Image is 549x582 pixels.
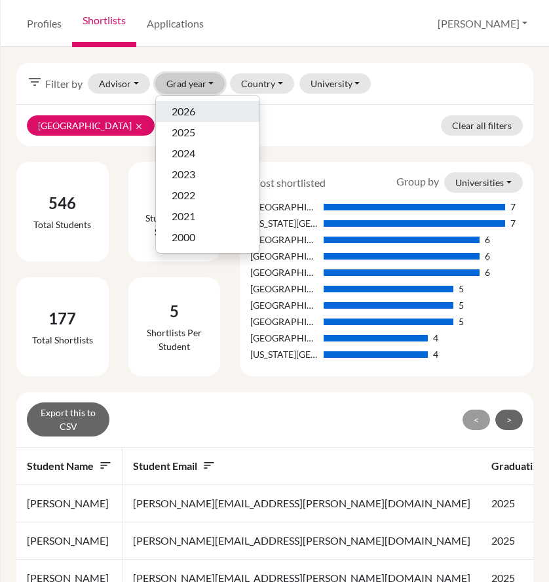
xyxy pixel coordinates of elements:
button: > [495,410,523,430]
div: 6 [485,249,490,263]
button: Export this to CSV [27,402,109,436]
div: 6 [485,265,490,279]
div: [US_STATE][GEOGRAPHIC_DATA] [250,216,318,230]
div: [GEOGRAPHIC_DATA] [250,200,318,214]
div: 4 [433,347,438,361]
div: 35 [139,185,210,208]
div: [GEOGRAPHIC_DATA] [250,331,318,345]
button: 2026 [156,101,259,122]
span: 2000 [172,229,195,245]
button: [GEOGRAPHIC_DATA]clear [27,115,155,136]
div: 5 [459,298,464,312]
div: [GEOGRAPHIC_DATA][US_STATE] [250,315,318,328]
button: Advisor [88,73,150,94]
button: 2024 [156,143,259,164]
div: 6 [485,233,490,246]
span: 2024 [172,145,195,161]
div: [US_STATE][GEOGRAPHIC_DATA] [250,347,318,361]
button: University [299,73,371,94]
div: 7 [510,200,516,214]
span: 2022 [172,187,195,203]
span: 2023 [172,166,195,182]
td: [PERSON_NAME] [16,522,123,560]
i: filter_list [27,74,43,90]
span: 2026 [172,104,195,119]
td: [PERSON_NAME][EMAIL_ADDRESS][PERSON_NAME][DOMAIN_NAME] [123,522,481,560]
div: Total shortlists [32,333,93,347]
div: Shortlists per student [139,326,210,353]
div: 5 [459,282,464,296]
span: Student name [27,459,112,472]
button: < [463,410,490,430]
div: Grad year [155,95,260,254]
span: Student email [133,459,216,472]
div: 5 [139,300,210,323]
button: 2025 [156,122,259,143]
div: Group by [387,172,533,193]
button: 2000 [156,227,259,248]
div: 5 [459,315,464,328]
button: 2023 [156,164,259,185]
div: Most shortlisted [240,175,335,191]
button: Grad year [155,73,225,94]
div: Total students [33,218,91,231]
div: [GEOGRAPHIC_DATA] [250,298,318,312]
div: [GEOGRAPHIC_DATA] [250,233,318,246]
span: 2025 [172,125,195,140]
div: [GEOGRAPHIC_DATA][US_STATE] [250,265,318,279]
i: sort [99,459,112,472]
span: Filter by [45,76,83,92]
div: [GEOGRAPHIC_DATA] [250,249,318,263]
div: 546 [33,191,91,215]
button: [PERSON_NAME] [432,11,533,36]
div: 177 [32,307,93,330]
button: 2021 [156,206,259,227]
div: Students with shortlists [139,211,210,239]
div: 7 [510,216,516,230]
button: Country [230,73,294,94]
button: Universities [444,172,523,193]
i: sort [202,459,216,472]
div: 4 [433,331,438,345]
a: Clear all filters [441,115,523,136]
td: [PERSON_NAME][EMAIL_ADDRESS][PERSON_NAME][DOMAIN_NAME] [123,485,481,522]
button: 2022 [156,185,259,206]
div: [GEOGRAPHIC_DATA] [250,282,318,296]
td: [PERSON_NAME] [16,485,123,522]
span: 2021 [172,208,195,224]
i: clear [134,122,143,131]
